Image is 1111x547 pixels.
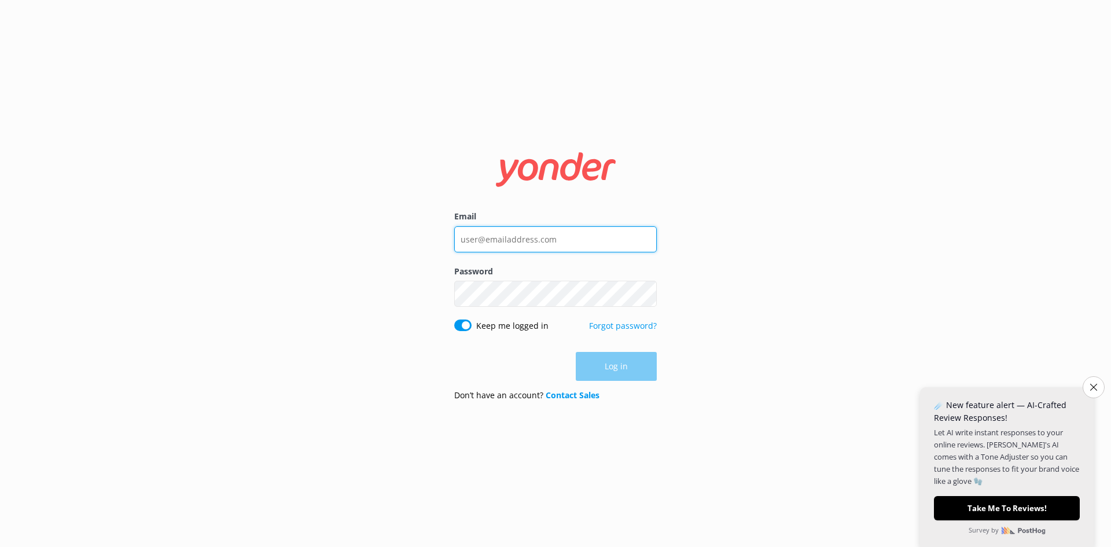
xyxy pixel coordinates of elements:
[589,320,657,331] a: Forgot password?
[546,390,599,401] a: Contact Sales
[634,282,657,306] button: Show password
[454,265,657,278] label: Password
[454,210,657,223] label: Email
[476,320,549,332] label: Keep me logged in
[454,226,657,252] input: user@emailaddress.com
[454,389,599,402] p: Don’t have an account?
